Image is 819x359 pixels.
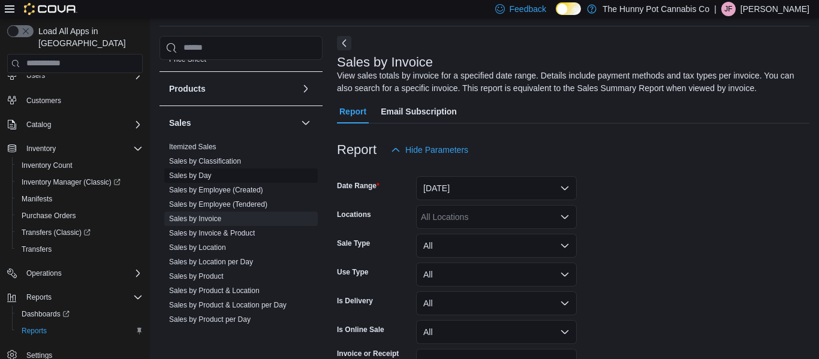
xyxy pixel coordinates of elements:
a: Sales by Employee (Created) [169,186,263,194]
label: Date Range [337,181,380,191]
span: Sales by Location [169,243,226,252]
div: Sales [159,140,323,331]
div: Pricing [159,52,323,71]
a: Sales by Product per Day [169,315,251,324]
span: Report [339,99,366,123]
img: Cova [24,3,77,15]
span: Catalog [22,117,143,132]
span: Reports [17,324,143,338]
button: All [416,263,577,286]
span: Purchase Orders [22,211,76,221]
span: Inventory [22,141,143,156]
a: Sales by Product & Location [169,286,260,295]
a: Sales by Employee (Tendered) [169,200,267,209]
label: Is Online Sale [337,325,384,334]
p: | [714,2,716,16]
a: Transfers (Classic) [17,225,95,240]
button: Sales [299,116,313,130]
span: Operations [26,269,62,278]
div: Jeremy Farwell [721,2,736,16]
a: Transfers [17,242,56,257]
button: Reports [12,322,147,339]
a: Purchase Orders [17,209,81,223]
span: Inventory Count [17,158,143,173]
a: Price Sheet [169,55,206,64]
span: Email Subscription [381,99,457,123]
a: Inventory Manager (Classic) [12,174,147,191]
span: Transfers (Classic) [22,228,91,237]
span: JF [724,2,732,16]
span: Sales by Product & Location [169,286,260,295]
button: Purchase Orders [12,207,147,224]
button: Inventory [22,141,61,156]
button: Hide Parameters [386,138,473,162]
button: Users [22,68,50,83]
span: Catalog [26,120,51,129]
span: Transfers [17,242,143,257]
a: Sales by Day [169,171,212,180]
span: Sales by Day [169,171,212,180]
a: Reports [17,324,52,338]
span: Operations [22,266,143,280]
span: Dashboards [17,307,143,321]
span: Feedback [510,3,546,15]
span: Sales by Location per Day [169,257,253,267]
span: Manifests [17,192,143,206]
a: Customers [22,93,66,108]
p: [PERSON_NAME] [740,2,809,16]
button: Catalog [2,116,147,133]
label: Use Type [337,267,368,277]
p: The Hunny Pot Cannabis Co [603,2,709,16]
input: Dark Mode [556,2,581,15]
button: Open list of options [560,212,570,222]
button: Sales [169,117,296,129]
span: Load All Apps in [GEOGRAPHIC_DATA] [34,25,143,49]
a: Dashboards [17,307,74,321]
label: Is Delivery [337,296,373,306]
a: Sales by Location [169,243,226,252]
button: Users [2,67,147,84]
button: Products [169,83,296,95]
span: Reports [26,292,52,302]
span: Sales by Invoice & Product [169,228,255,238]
span: Manifests [22,194,52,204]
label: Sale Type [337,239,370,248]
h3: Report [337,143,377,157]
span: Sales by Classification [169,156,241,166]
button: Customers [2,91,147,108]
a: Sales by Location per Day [169,258,253,266]
span: Sales by Employee (Created) [169,185,263,195]
span: Dark Mode [556,15,556,16]
button: Reports [22,290,56,304]
div: View sales totals by invoice for a specified date range. Details include payment methods and tax ... [337,70,803,95]
h3: Sales [169,117,191,129]
button: Transfers [12,241,147,258]
a: Inventory Count [17,158,77,173]
span: Dashboards [22,309,70,319]
span: Customers [22,92,143,107]
button: All [416,234,577,258]
a: Dashboards [12,306,147,322]
a: Sales by Product & Location per Day [169,301,287,309]
a: Sales by Product [169,272,224,280]
button: All [416,291,577,315]
button: Inventory [2,140,147,157]
span: Inventory Manager (Classic) [17,175,143,189]
button: Operations [2,265,147,282]
label: Locations [337,210,371,219]
a: Inventory Manager (Classic) [17,175,125,189]
span: Itemized Sales [169,142,216,152]
span: Reports [22,326,47,336]
button: Manifests [12,191,147,207]
h3: Products [169,83,206,95]
span: Reports [22,290,143,304]
a: Itemized Sales [169,143,216,151]
span: Customers [26,96,61,105]
span: Users [22,68,143,83]
button: Inventory Count [12,157,147,174]
h3: Sales by Invoice [337,55,433,70]
button: Catalog [22,117,56,132]
button: Products [299,82,313,96]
